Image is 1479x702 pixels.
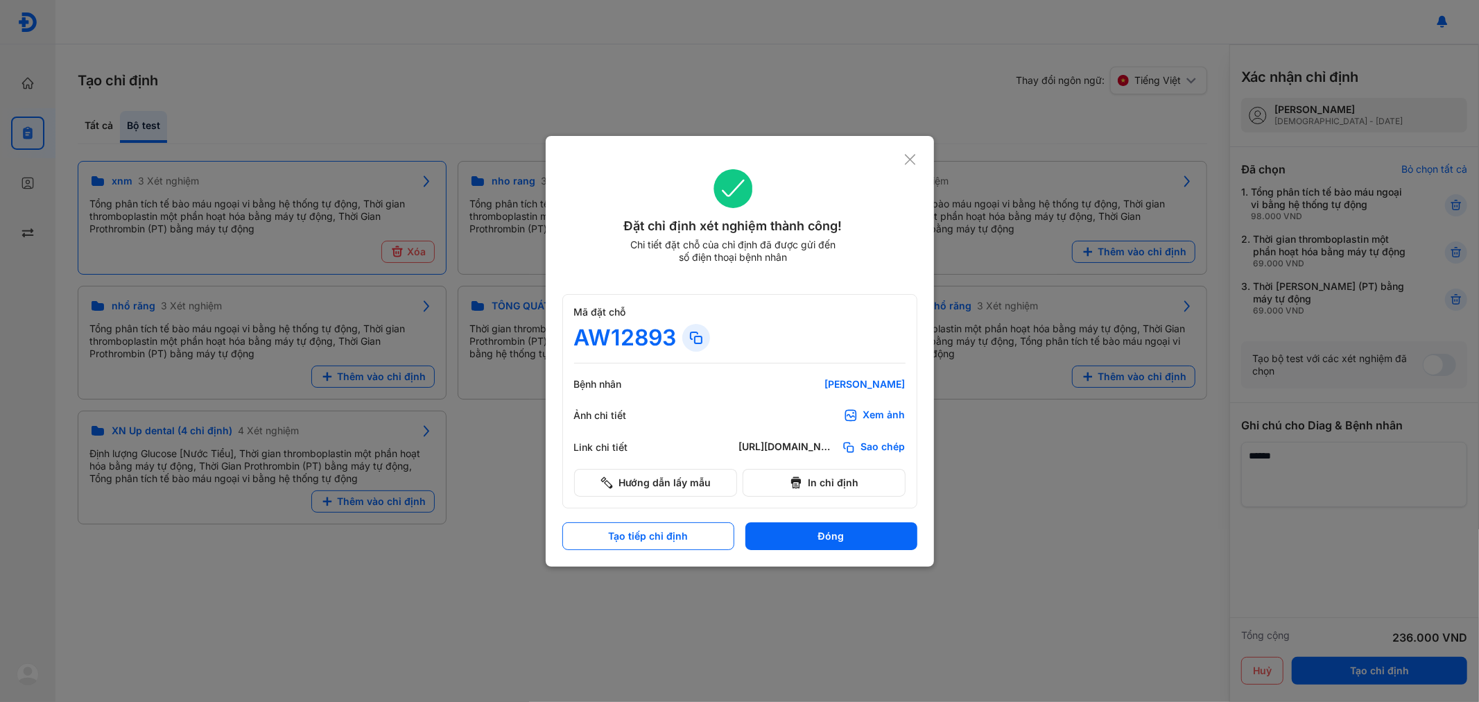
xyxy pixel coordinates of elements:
[745,522,917,550] button: Đóng
[739,440,836,454] div: [URL][DOMAIN_NAME]
[574,324,677,352] div: AW12893
[861,440,906,454] span: Sao chép
[739,378,906,391] div: [PERSON_NAME]
[562,216,904,236] div: Đặt chỉ định xét nghiệm thành công!
[574,469,737,497] button: Hướng dẫn lấy mẫu
[624,239,842,264] div: Chi tiết đặt chỗ của chỉ định đã được gửi đến số điện thoại bệnh nhân
[574,378,657,391] div: Bệnh nhân
[743,469,906,497] button: In chỉ định
[574,409,657,422] div: Ảnh chi tiết
[574,441,657,454] div: Link chi tiết
[562,522,734,550] button: Tạo tiếp chỉ định
[574,306,906,318] div: Mã đặt chỗ
[863,409,906,422] div: Xem ảnh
